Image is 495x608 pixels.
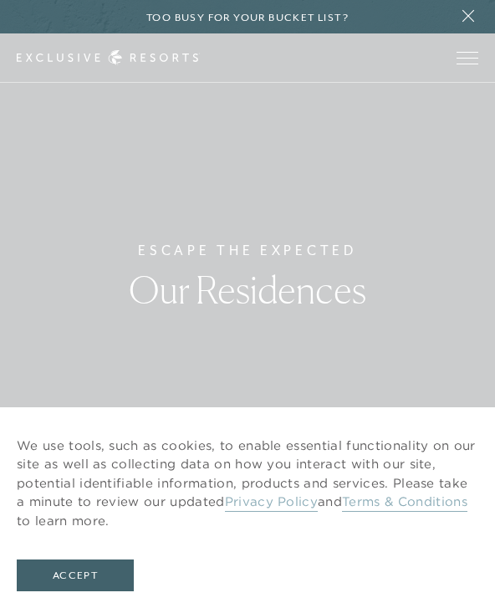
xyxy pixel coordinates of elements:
[342,493,467,512] a: Terms & Conditions
[138,241,356,261] h6: Escape The Expected
[17,559,134,591] button: Accept
[146,10,349,26] h6: Too busy for your bucket list?
[129,269,366,311] h1: Our Residences
[457,52,478,64] button: Open navigation
[17,437,478,531] p: We use tools, such as cookies, to enable essential functionality on our site as well as collectin...
[225,493,318,512] a: Privacy Policy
